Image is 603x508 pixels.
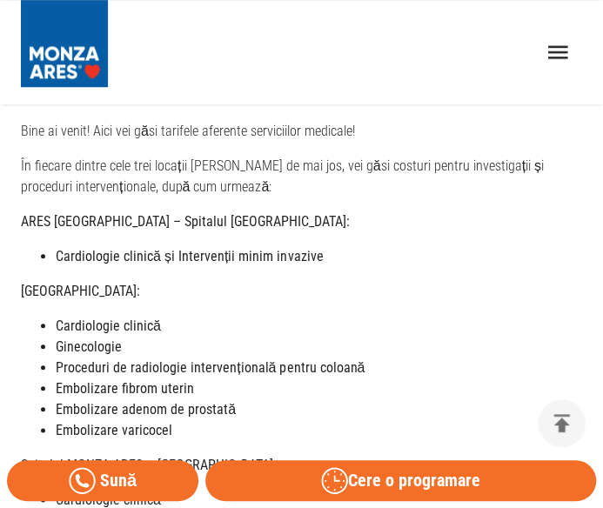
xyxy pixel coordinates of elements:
[21,213,350,230] strong: ARES [GEOGRAPHIC_DATA] – Spitalul [GEOGRAPHIC_DATA]:
[538,399,586,447] button: delete
[21,121,582,142] p: Bine ai venit! Aici vei găsi tarifele aferente serviciilor medicale!
[21,156,582,197] p: În fiecare dintre cele trei locații [PERSON_NAME] de mai jos, vei găsi costuri pentru investigați...
[21,283,140,299] strong: [GEOGRAPHIC_DATA]:
[56,338,122,355] strong: Ginecologie
[56,248,323,264] strong: Cardiologie clinică și Intervenții minim invazive
[56,317,161,334] strong: Cardiologie clinică
[534,29,582,77] button: open drawer
[56,380,194,397] strong: Embolizare fibrom uterin
[205,460,596,501] button: Cere o programare
[56,401,236,418] strong: Embolizare adenom de prostată
[56,422,172,438] strong: Embolizare varicocel
[7,460,198,501] a: Sună
[56,359,365,376] strong: Proceduri de radiologie intervențională pentru coloană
